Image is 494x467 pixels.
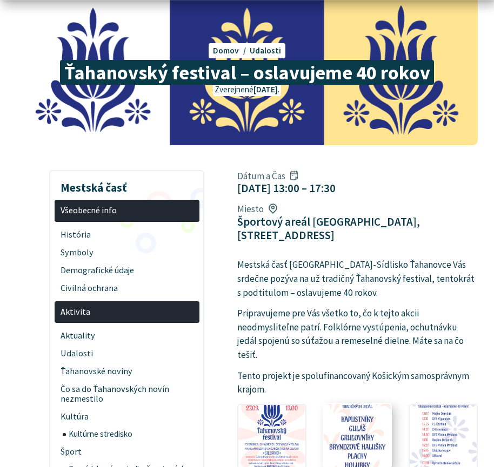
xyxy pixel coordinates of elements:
[237,307,478,362] p: Pripravujeme pre Vás všetko to, čo k tejto akcii neodmysliteľne patrí. Folklórne vystúpenia, ochu...
[61,243,193,261] span: Symboly
[55,279,199,297] a: Civilná ochrana
[237,170,336,182] span: Dátum a Čas
[55,443,199,461] a: Šport
[250,45,281,56] a: Udalosti
[237,215,478,242] figcaption: Športový areál [GEOGRAPHIC_DATA], [STREET_ADDRESS]
[61,226,193,243] span: História
[63,425,199,443] a: Kultúrne stredisko
[237,369,478,397] p: Tento projekt je spolufinancovaný Košickým samosprávnym krajom.
[253,84,278,94] span: [DATE]
[60,60,433,85] span: Ťahanovský festival – oslavujeme 40 rokov
[237,258,478,300] p: Mestská časť [GEOGRAPHIC_DATA]-Sídlisko Ťahanovce Vás srdečne pozýva na už tradičný Ťahanovský fe...
[55,381,199,408] a: Čo sa do Ťahanovských novín nezmestilo
[61,261,193,279] span: Demografické údaje
[55,200,199,222] a: Všeobecné info
[55,261,199,279] a: Demografické údaje
[55,363,199,381] a: Ťahanovské noviny
[61,327,193,345] span: Aktuality
[61,443,193,461] span: Šport
[61,279,193,297] span: Civilná ochrana
[55,226,199,243] a: História
[55,408,199,425] a: Kultúra
[61,303,193,321] span: Aktivita
[69,425,193,443] span: Kultúrne stredisko
[55,327,199,345] a: Aktuality
[213,45,239,56] span: Domov
[213,84,281,96] p: Zverejnené .
[55,301,199,323] a: Aktivita
[61,408,193,425] span: Kultúra
[237,181,336,195] figcaption: [DATE] 13:00 – 17:30
[55,173,199,195] h3: Mestská časť
[213,45,250,56] a: Domov
[61,381,193,408] span: Čo sa do Ťahanovských novín nezmestilo
[237,203,478,215] span: Miesto
[61,345,193,363] span: Udalosti
[55,345,199,363] a: Udalosti
[61,202,193,220] span: Všeobecné info
[55,243,199,261] a: Symboly
[61,363,193,381] span: Ťahanovské noviny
